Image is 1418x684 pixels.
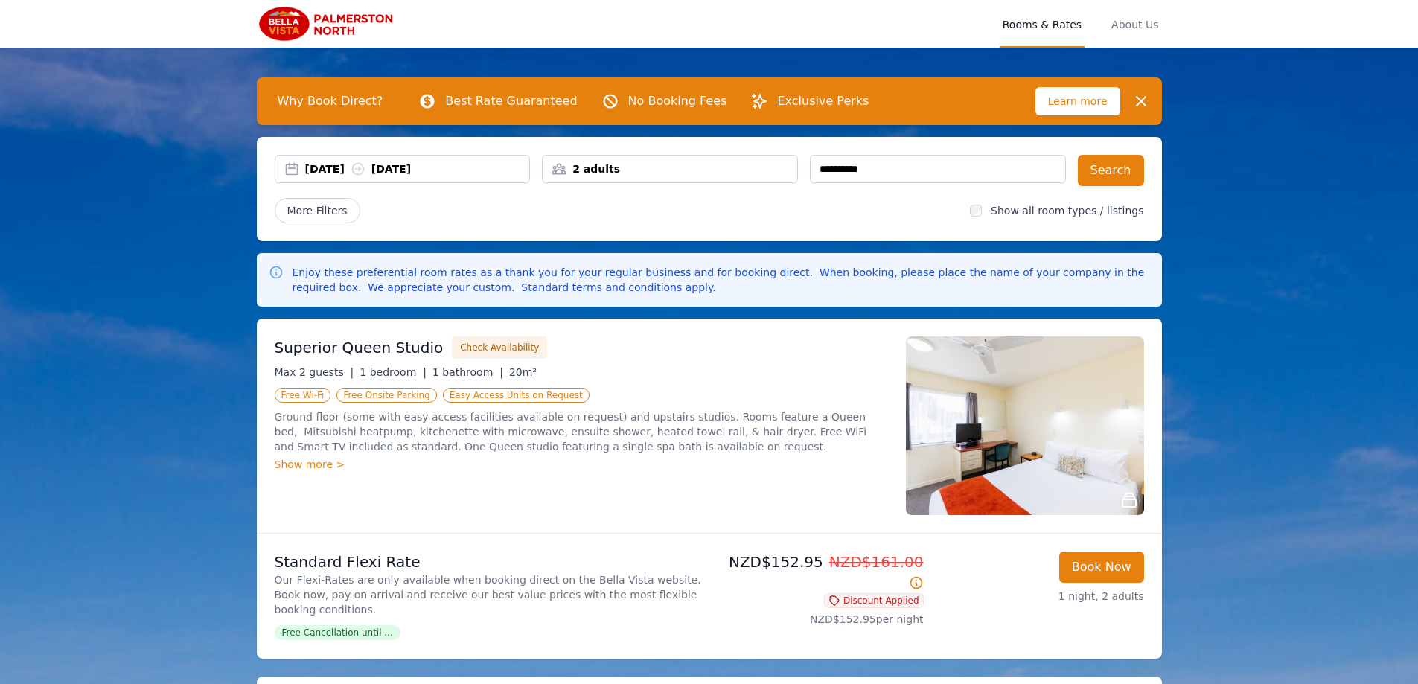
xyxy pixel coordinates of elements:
img: Bella Vista Palmerston North [257,6,400,42]
p: No Booking Fees [628,92,727,110]
div: 2 adults [543,162,797,176]
h3: Superior Queen Studio [275,337,444,358]
span: Discount Applied [824,593,924,608]
button: Search [1078,155,1144,186]
span: 1 bathroom | [432,366,503,378]
p: Best Rate Guaranteed [445,92,577,110]
p: Ground floor (some with easy access facilities available on request) and upstairs studios. Rooms ... [275,409,888,454]
button: Check Availability [452,336,547,359]
p: Exclusive Perks [777,92,869,110]
span: 20m² [509,366,537,378]
div: Show more > [275,457,888,472]
p: 1 night, 2 adults [936,589,1144,604]
span: Easy Access Units on Request [443,388,590,403]
span: Free Cancellation until ... [275,625,400,640]
span: Why Book Direct? [266,86,395,116]
span: Free Wi-Fi [275,388,331,403]
label: Show all room types / listings [991,205,1143,217]
p: NZD$152.95 per night [715,612,924,627]
span: More Filters [275,198,360,223]
p: Our Flexi-Rates are only available when booking direct on the Bella Vista website. Book now, pay ... [275,572,703,617]
button: Book Now [1059,552,1144,583]
span: Max 2 guests | [275,366,354,378]
span: NZD$161.00 [829,553,924,571]
p: NZD$152.95 [715,552,924,593]
p: Standard Flexi Rate [275,552,703,572]
span: Free Onsite Parking [336,388,436,403]
span: Learn more [1035,87,1120,115]
div: [DATE] [DATE] [305,162,530,176]
span: 1 bedroom | [360,366,427,378]
p: Enjoy these preferential room rates as a thank you for your regular business and for booking dire... [293,265,1150,295]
